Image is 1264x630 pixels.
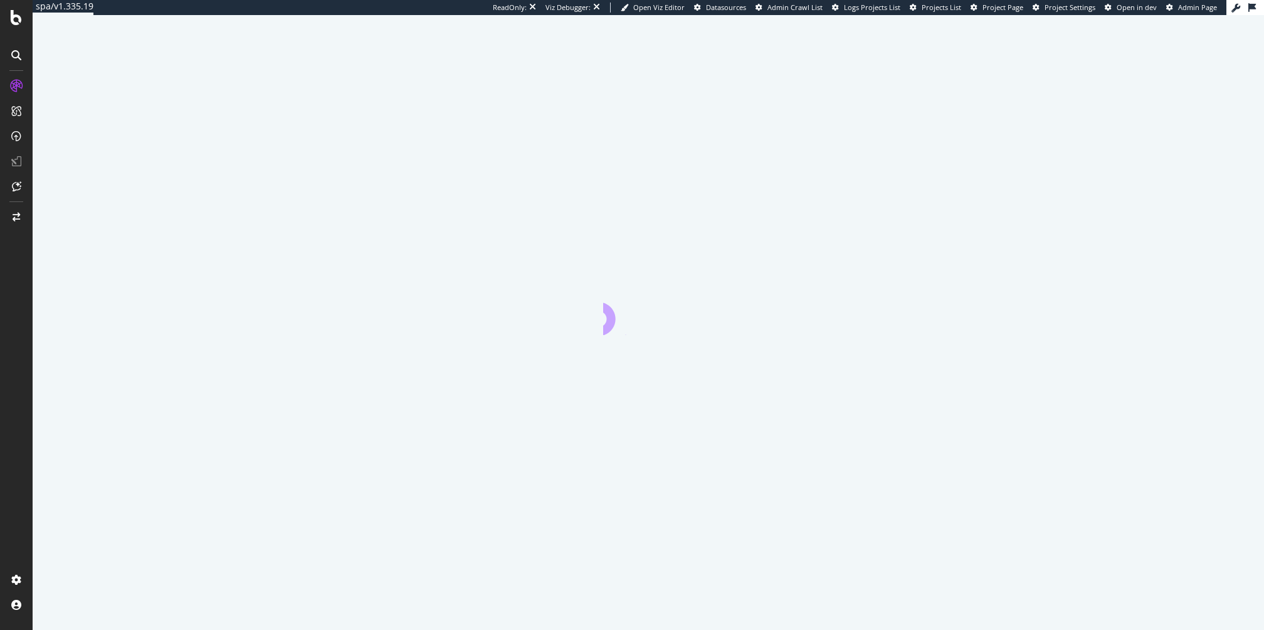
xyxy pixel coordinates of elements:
span: Datasources [706,3,746,12]
div: Viz Debugger: [545,3,591,13]
a: Project Settings [1033,3,1095,13]
div: animation [603,290,693,335]
span: Projects List [922,3,961,12]
a: Admin Page [1166,3,1217,13]
a: Open Viz Editor [621,3,685,13]
span: Admin Page [1178,3,1217,12]
a: Project Page [971,3,1023,13]
span: Open Viz Editor [633,3,685,12]
span: Open in dev [1117,3,1157,12]
a: Admin Crawl List [756,3,823,13]
div: ReadOnly: [493,3,527,13]
a: Datasources [694,3,746,13]
a: Projects List [910,3,961,13]
span: Project Settings [1045,3,1095,12]
a: Open in dev [1105,3,1157,13]
span: Admin Crawl List [767,3,823,12]
span: Logs Projects List [844,3,900,12]
span: Project Page [982,3,1023,12]
a: Logs Projects List [832,3,900,13]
